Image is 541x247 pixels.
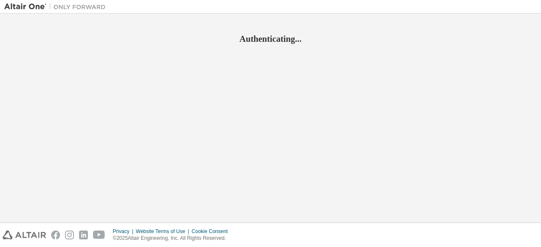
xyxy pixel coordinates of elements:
img: linkedin.svg [79,231,88,239]
div: Privacy [113,228,136,235]
div: Website Terms of Use [136,228,191,235]
div: Cookie Consent [191,228,232,235]
p: © 2025 Altair Engineering, Inc. All Rights Reserved. [113,235,233,242]
img: facebook.svg [51,231,60,239]
img: altair_logo.svg [3,231,46,239]
img: youtube.svg [93,231,105,239]
img: instagram.svg [65,231,74,239]
img: Altair One [4,3,110,11]
h2: Authenticating... [4,33,537,44]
